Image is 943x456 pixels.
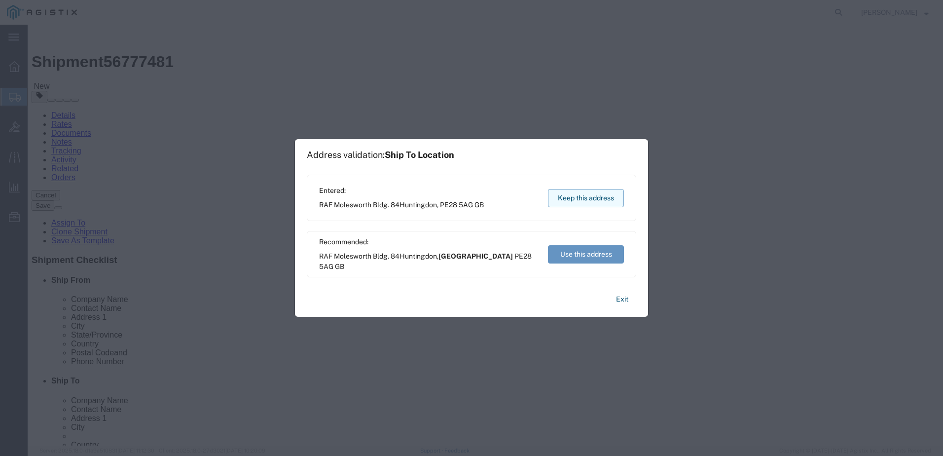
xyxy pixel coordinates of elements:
h1: Address validation: [307,150,454,160]
span: RAF Molesworth Bldg. 84 , [319,200,484,210]
button: Exit [608,291,636,308]
span: Ship To Location [385,150,454,160]
span: Entered: [319,186,484,196]
span: PE28 5AG [319,252,532,270]
span: Recommended: [319,237,539,247]
button: Keep this address [548,189,624,207]
span: GB [335,263,344,270]
span: PE28 5AG [440,201,473,209]
span: GB [474,201,484,209]
button: Use this address [548,245,624,264]
span: RAF Molesworth Bldg. 84 , [319,251,539,272]
span: [GEOGRAPHIC_DATA] [438,252,513,260]
span: Huntingdon [399,252,437,260]
span: Huntingdon [399,201,437,209]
